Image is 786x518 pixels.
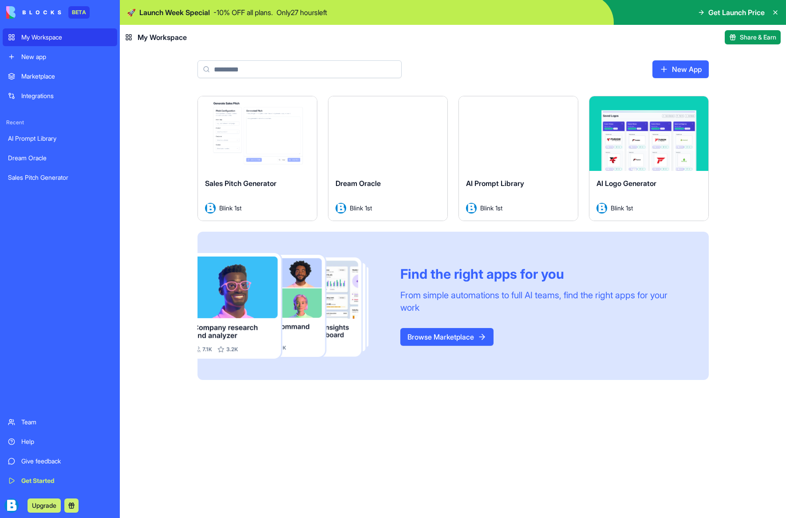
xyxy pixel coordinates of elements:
a: Integrations [3,87,117,105]
span: Sales Pitch Generator [205,179,276,188]
div: BETA [68,6,90,19]
div: AI Prompt Library [8,134,112,143]
a: AI Prompt Library [3,130,117,147]
div: Help [21,437,112,446]
div: New app [21,52,112,61]
p: Only 27 hours left [276,7,327,18]
span: Blink 1st [480,203,502,213]
div: Find the right apps for you [400,266,687,282]
span: Blink 1st [611,203,633,213]
a: Upgrade [28,501,61,510]
p: - 10 % OFF all plans. [213,7,273,18]
span: AI Prompt Library [466,179,524,188]
span: Blink 1st [350,203,372,213]
a: BETA [6,6,90,19]
img: Frame_181_egmpey.png [197,253,386,359]
div: Dream Oracle [8,154,112,162]
span: AI Logo Generator [596,179,656,188]
a: Marketplace [3,67,117,85]
span: Blink 1st [219,203,241,213]
span: My Workspace [138,32,187,43]
a: Team [3,413,117,431]
div: Marketplace [21,72,112,81]
span: Get Launch Price [708,7,765,18]
div: Sales Pitch Generator [8,173,112,182]
a: New app [3,48,117,66]
div: Get Started [21,476,112,485]
a: Dream OracleAvatarBlink 1st [328,96,448,221]
div: Give feedback [21,457,112,466]
img: Avatar [205,203,216,214]
span: Launch Week Special [139,7,210,18]
span: Share & Earn [740,33,776,42]
img: Avatar [466,203,477,214]
img: Avatar [336,203,346,214]
a: Sales Pitch Generator [3,169,117,186]
div: Team [21,418,112,427]
a: Get Started [3,472,117,490]
button: Upgrade [28,498,61,513]
a: AI Prompt LibraryAvatarBlink 1st [458,96,578,221]
span: Dream Oracle [336,179,381,188]
div: My Workspace [21,33,112,42]
span: 🚀 [127,7,136,18]
div: From simple automations to full AI teams, find the right apps for your work [400,289,687,314]
a: Browse Marketplace [400,328,494,346]
a: My Workspace [3,28,117,46]
div: Integrations [21,91,112,100]
span: Recent [3,119,117,126]
img: ACg8ocIZgy8JuhzK2FzF5wyWzO7lSmcYo4AqoN0kD66Ek6fpE9_UAF2J=s96-c [4,498,19,513]
img: logo [6,6,61,19]
a: Give feedback [3,452,117,470]
a: New App [652,60,709,78]
a: Help [3,433,117,451]
a: AI Logo GeneratorAvatarBlink 1st [589,96,709,221]
button: Share & Earn [725,30,781,44]
a: Sales Pitch GeneratorAvatarBlink 1st [197,96,317,221]
img: Avatar [596,203,607,214]
a: Dream Oracle [3,149,117,167]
